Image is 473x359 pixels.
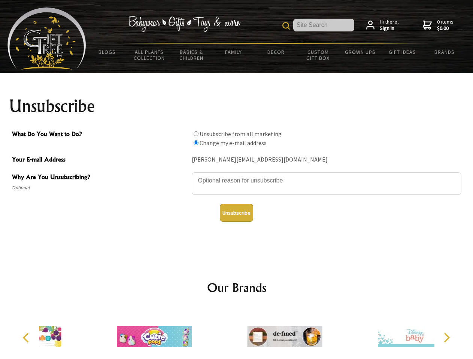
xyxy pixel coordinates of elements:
label: Change my e-mail address [200,139,267,147]
span: 0 items [437,18,454,32]
h1: Unsubscribe [9,97,464,115]
a: 0 items$0.00 [423,19,454,32]
span: Why Are You Unsubscribing? [12,172,188,183]
a: Brands [424,44,466,60]
a: Gift Ideas [381,44,424,60]
a: Family [213,44,255,60]
div: [PERSON_NAME][EMAIL_ADDRESS][DOMAIN_NAME] [192,154,461,166]
img: Babyware - Gifts - Toys and more... [7,7,86,70]
strong: $0.00 [437,25,454,32]
label: Unsubscribe from all marketing [200,130,282,138]
button: Next [438,329,455,346]
span: Your E-mail Address [12,155,188,166]
a: Babies & Children [170,44,213,66]
a: Hi there,Sign in [366,19,399,32]
button: Unsubscribe [220,204,253,222]
button: Previous [19,329,35,346]
input: What Do You Want to Do? [194,131,198,136]
a: Decor [255,44,297,60]
a: BLOGS [86,44,128,60]
span: Optional [12,183,188,192]
a: All Plants Collection [128,44,171,66]
input: Site Search [293,19,354,31]
span: Hi there, [380,19,399,32]
a: Custom Gift Box [297,44,339,66]
span: What Do You Want to Do? [12,129,188,140]
textarea: Why Are You Unsubscribing? [192,172,461,195]
a: Grown Ups [339,44,381,60]
img: Babywear - Gifts - Toys & more [128,16,240,32]
input: What Do You Want to Do? [194,140,198,145]
strong: Sign in [380,25,399,32]
img: product search [282,22,290,30]
h2: Our Brands [15,279,458,297]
